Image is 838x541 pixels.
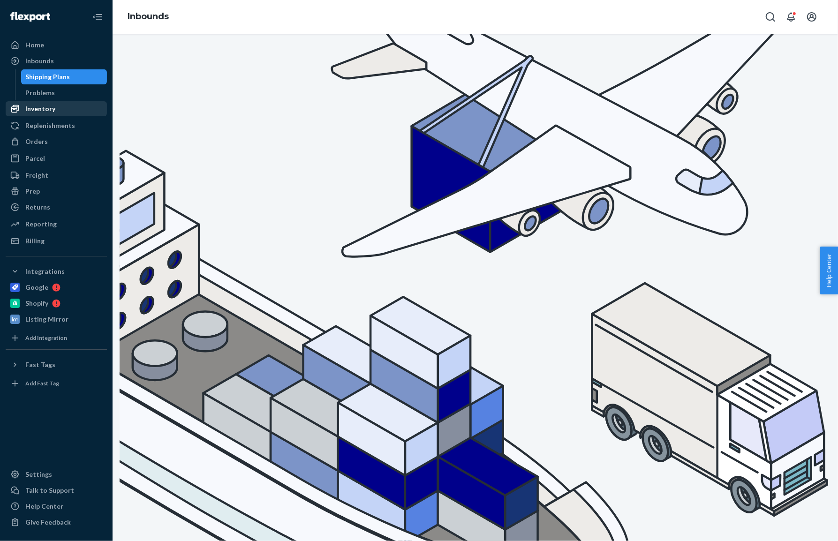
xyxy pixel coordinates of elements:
[25,267,65,276] div: Integrations
[21,69,107,84] a: Shipping Plans
[26,72,70,82] div: Shipping Plans
[120,3,176,30] ol: breadcrumbs
[6,331,107,346] a: Add Integration
[6,499,107,514] a: Help Center
[25,502,63,511] div: Help Center
[25,104,55,113] div: Inventory
[6,280,107,295] a: Google
[25,56,54,66] div: Inbounds
[25,40,44,50] div: Home
[88,8,107,26] button: Close Navigation
[782,8,800,26] button: Open notifications
[6,483,107,498] a: Talk to Support
[25,518,71,527] div: Give Feedback
[25,315,68,324] div: Listing Mirror
[25,360,55,369] div: Fast Tags
[6,200,107,215] a: Returns
[25,171,48,180] div: Freight
[6,151,107,166] a: Parcel
[21,85,107,100] a: Problems
[6,184,107,199] a: Prep
[26,88,55,98] div: Problems
[6,38,107,53] a: Home
[6,134,107,149] a: Orders
[6,53,107,68] a: Inbounds
[25,137,48,146] div: Orders
[6,217,107,232] a: Reporting
[25,219,57,229] div: Reporting
[10,12,50,22] img: Flexport logo
[6,357,107,372] button: Fast Tags
[25,236,45,246] div: Billing
[25,470,52,479] div: Settings
[6,296,107,311] a: Shopify
[25,187,40,196] div: Prep
[25,334,67,342] div: Add Integration
[820,247,838,294] button: Help Center
[6,376,107,391] a: Add Fast Tag
[25,299,48,308] div: Shopify
[6,101,107,116] a: Inventory
[6,467,107,482] a: Settings
[25,121,75,130] div: Replenishments
[6,515,107,530] button: Give Feedback
[25,379,59,387] div: Add Fast Tag
[25,486,74,495] div: Talk to Support
[761,8,780,26] button: Open Search Box
[6,312,107,327] a: Listing Mirror
[6,168,107,183] a: Freight
[6,118,107,133] a: Replenishments
[802,8,821,26] button: Open account menu
[6,233,107,248] a: Billing
[25,203,50,212] div: Returns
[25,154,45,163] div: Parcel
[25,283,48,292] div: Google
[128,11,169,22] a: Inbounds
[6,264,107,279] button: Integrations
